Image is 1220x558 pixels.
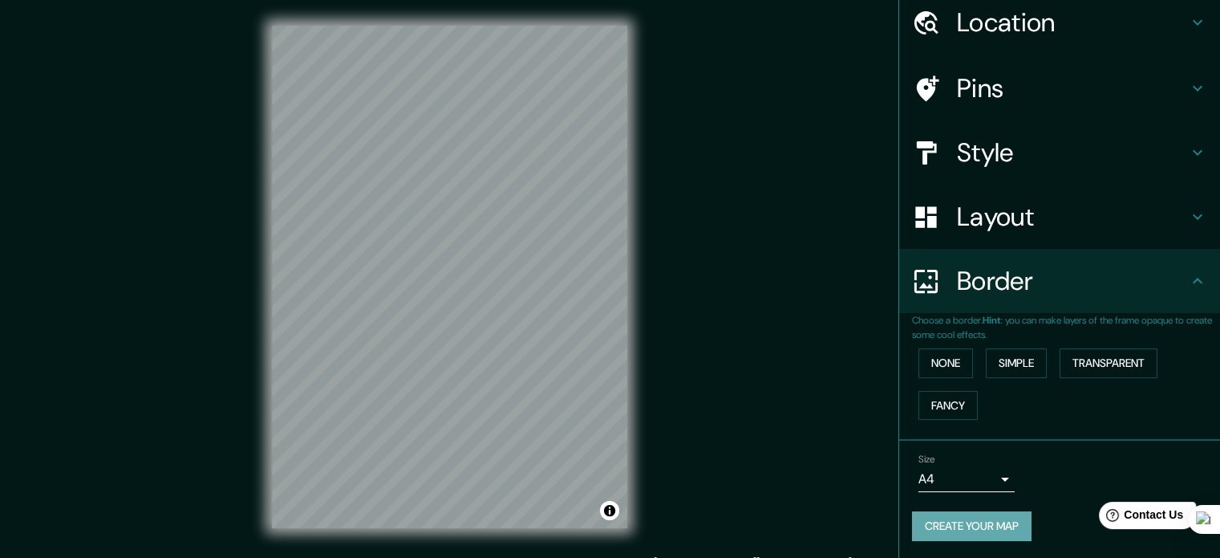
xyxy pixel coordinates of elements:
[600,501,619,520] button: Toggle attribution
[899,56,1220,120] div: Pins
[1060,348,1157,378] button: Transparent
[918,453,935,466] label: Size
[899,120,1220,185] div: Style
[986,348,1047,378] button: Simple
[1077,495,1202,540] iframe: Help widget launcher
[899,249,1220,313] div: Border
[918,466,1015,492] div: A4
[912,511,1032,541] button: Create your map
[918,391,978,421] button: Fancy
[912,313,1220,342] p: Choose a border. : you can make layers of the frame opaque to create some cool effects.
[957,201,1188,233] h4: Layout
[957,136,1188,169] h4: Style
[983,314,1001,327] b: Hint
[899,185,1220,249] div: Layout
[272,26,627,528] canvas: Map
[957,6,1188,39] h4: Location
[957,72,1188,104] h4: Pins
[957,265,1188,297] h4: Border
[918,348,973,378] button: None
